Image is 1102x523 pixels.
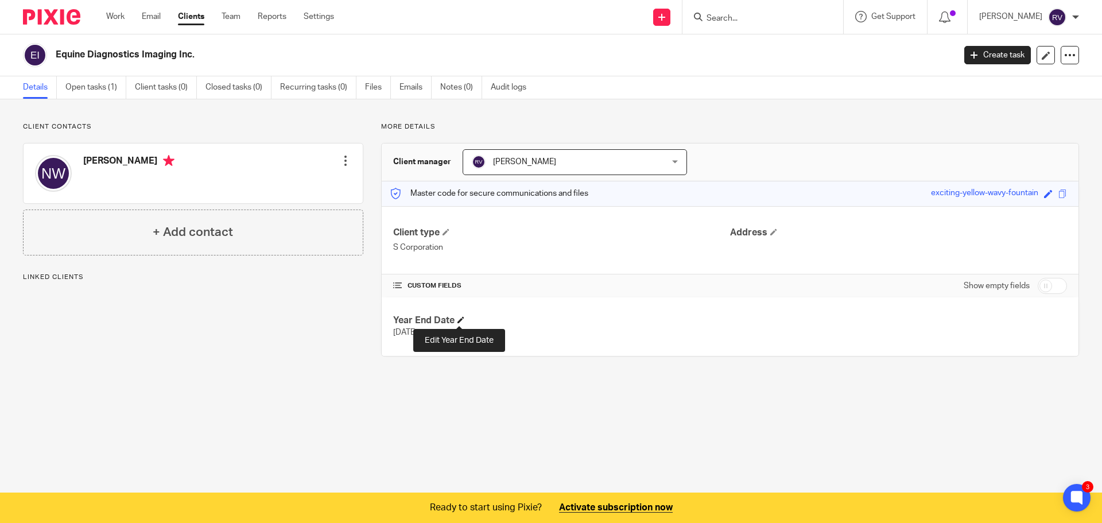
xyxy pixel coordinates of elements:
label: Show empty fields [964,280,1030,292]
img: svg%3E [472,155,486,169]
a: Open tasks (1) [65,76,126,99]
a: Audit logs [491,76,535,99]
div: exciting-yellow-wavy-fountain [931,187,1038,200]
img: svg%3E [1048,8,1066,26]
a: Work [106,11,125,22]
a: Notes (0) [440,76,482,99]
a: Files [365,76,391,99]
span: Get Support [871,13,915,21]
a: Closed tasks (0) [205,76,271,99]
a: Team [222,11,240,22]
input: Search [705,14,809,24]
a: Email [142,11,161,22]
h4: Client type [393,227,730,239]
img: Pixie [23,9,80,25]
h4: + Add contact [153,223,233,241]
a: Details [23,76,57,99]
a: Client tasks (0) [135,76,197,99]
a: Clients [178,11,204,22]
a: Reports [258,11,286,22]
p: More details [381,122,1079,131]
a: Settings [304,11,334,22]
h2: Equine Diagnostics Imaging Inc. [56,49,769,61]
h4: [PERSON_NAME] [83,155,174,169]
div: 3 [1082,481,1093,493]
h4: Year End Date [393,315,730,327]
a: Emails [399,76,432,99]
p: Linked clients [23,273,363,282]
span: [DATE] [393,328,417,336]
img: svg%3E [35,155,72,192]
p: Master code for secure communications and files [390,188,588,199]
p: Client contacts [23,122,363,131]
h3: Client manager [393,156,451,168]
h4: Address [730,227,1067,239]
p: S Corporation [393,242,730,253]
img: svg%3E [23,43,47,67]
span: [PERSON_NAME] [493,158,556,166]
a: Create task [964,46,1031,64]
p: [PERSON_NAME] [979,11,1042,22]
h4: CUSTOM FIELDS [393,281,730,290]
a: Recurring tasks (0) [280,76,356,99]
i: Primary [163,155,174,166]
